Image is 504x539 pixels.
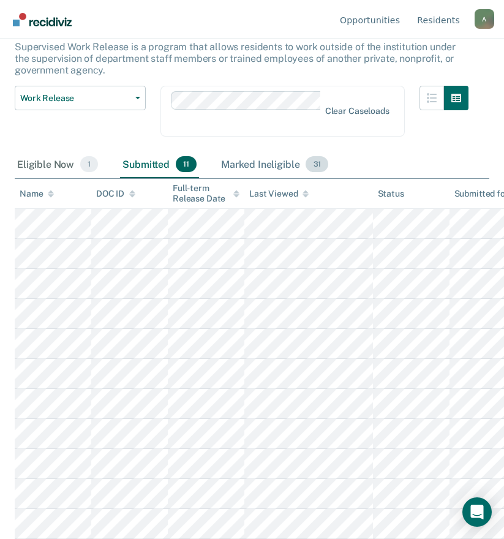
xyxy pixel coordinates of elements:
span: 31 [306,156,328,172]
span: Work Release [20,93,130,104]
div: Full-term Release Date [173,183,239,204]
div: Marked Ineligible31 [219,151,331,178]
div: Last Viewed [249,189,309,199]
button: Work Release [15,86,146,110]
p: Supervised Work Release is a program that allows residents to work outside of the institution und... [15,41,456,76]
div: Clear caseloads [325,106,389,116]
div: DOC ID [96,189,135,199]
button: Profile dropdown button [475,9,494,29]
div: Eligible Now1 [15,151,100,178]
div: A [475,9,494,29]
div: Open Intercom Messenger [462,497,492,527]
span: 1 [80,156,98,172]
div: Name [20,189,54,199]
div: Submitted11 [120,151,199,178]
img: Recidiviz [13,13,72,26]
span: 11 [176,156,197,172]
div: Status [378,189,404,199]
